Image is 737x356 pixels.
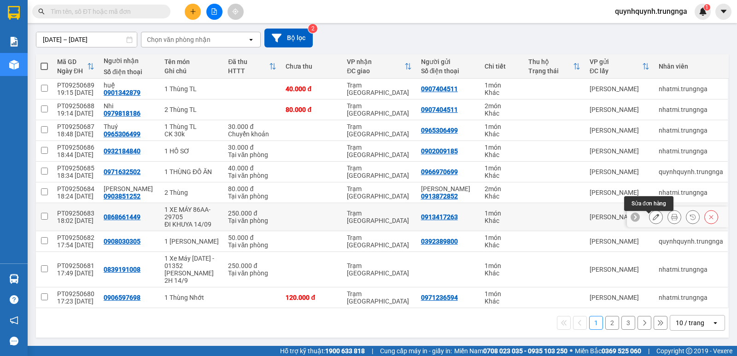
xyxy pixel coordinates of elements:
[485,298,519,305] div: Khác
[211,8,217,15] span: file-add
[347,185,411,200] div: Trạm [GEOGRAPHIC_DATA]
[228,210,276,217] div: 250.000 đ
[421,58,475,65] div: Người gửi
[485,269,519,277] div: Khác
[57,185,94,193] div: PT09250684
[325,347,365,355] strong: 1900 633 818
[206,4,222,20] button: file-add
[485,164,519,172] div: 1 món
[9,60,19,70] img: warehouse-icon
[104,266,140,273] div: 0839191008
[347,262,411,277] div: Trạm [GEOGRAPHIC_DATA]
[686,348,692,354] span: copyright
[8,6,20,20] img: logo-vxr
[228,123,276,130] div: 30.000 đ
[485,262,519,269] div: 1 món
[223,54,281,79] th: Toggle SortBy
[485,234,519,241] div: 1 món
[421,85,458,93] div: 0907404511
[659,147,723,155] div: nhatmi.trungnga
[590,189,649,196] div: [PERSON_NAME]
[624,196,673,211] div: Sửa đơn hàng
[347,164,411,179] div: Trạm [GEOGRAPHIC_DATA]
[421,238,458,245] div: 0392389800
[104,294,140,301] div: 0906597698
[590,58,642,65] div: VP gửi
[485,193,519,200] div: Khác
[164,67,219,75] div: Ghi chú
[454,346,567,356] span: Miền Nam
[590,67,642,75] div: ĐC lấy
[347,234,411,249] div: Trạm [GEOGRAPHIC_DATA]
[57,67,87,75] div: Ngày ĐH
[347,102,411,117] div: Trạm [GEOGRAPHIC_DATA]
[659,168,723,175] div: quynhquynh.trungnga
[247,36,255,43] svg: open
[57,151,94,158] div: 18:44 [DATE]
[621,316,635,330] button: 3
[421,185,475,193] div: Anh Phong
[57,144,94,151] div: PT09250686
[347,82,411,96] div: Trạm [GEOGRAPHIC_DATA]
[57,234,94,241] div: PT09250682
[228,58,269,65] div: Đã thu
[164,255,219,269] div: 1 Xe Máy 86AD - 01352
[10,337,18,345] span: message
[589,316,603,330] button: 1
[286,63,338,70] div: Chưa thu
[485,63,519,70] div: Chi tiết
[232,8,239,15] span: aim
[649,210,663,224] div: Sửa đơn hàng
[485,82,519,89] div: 1 món
[57,89,94,96] div: 19:15 [DATE]
[57,172,94,179] div: 18:34 [DATE]
[190,8,196,15] span: plus
[228,234,276,241] div: 50.000 đ
[602,347,641,355] strong: 0369 525 060
[104,147,140,155] div: 0932184840
[485,144,519,151] div: 1 món
[347,210,411,224] div: Trạm [GEOGRAPHIC_DATA]
[483,347,567,355] strong: 0708 023 035 - 0935 103 250
[659,294,723,301] div: nhatmi.trungnga
[342,54,416,79] th: Toggle SortBy
[421,127,458,134] div: 0965306499
[590,266,649,273] div: [PERSON_NAME]
[57,241,94,249] div: 17:54 [DATE]
[286,85,338,93] div: 40.000 đ
[347,67,404,75] div: ĐC giao
[104,238,140,245] div: 0908030305
[347,58,404,65] div: VP nhận
[485,110,519,117] div: Khác
[308,24,317,33] sup: 2
[590,168,649,175] div: [PERSON_NAME]
[104,57,155,64] div: Người nhận
[9,37,19,47] img: solution-icon
[286,106,338,113] div: 80.000 đ
[659,63,723,70] div: Nhân viên
[147,35,211,44] div: Chọn văn phòng nhận
[485,151,519,158] div: Khác
[648,346,649,356] span: |
[524,54,585,79] th: Toggle SortBy
[228,172,276,179] div: Tại văn phòng
[185,4,201,20] button: plus
[228,67,269,75] div: HTTT
[57,58,87,65] div: Mã GD
[485,290,519,298] div: 1 món
[228,151,276,158] div: Tại văn phòng
[590,127,649,134] div: [PERSON_NAME]
[104,82,155,89] div: huệ
[164,294,219,301] div: 1 Thùng Nhớt
[164,189,219,196] div: 2 Thùng
[228,193,276,200] div: Tại văn phòng
[164,147,219,155] div: 1 HỒ SƠ
[57,102,94,110] div: PT09250688
[485,102,519,110] div: 2 món
[104,130,140,138] div: 0965306499
[57,262,94,269] div: PT09250681
[590,147,649,155] div: [PERSON_NAME]
[9,274,19,284] img: warehouse-icon
[605,316,619,330] button: 2
[57,298,94,305] div: 17:23 [DATE]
